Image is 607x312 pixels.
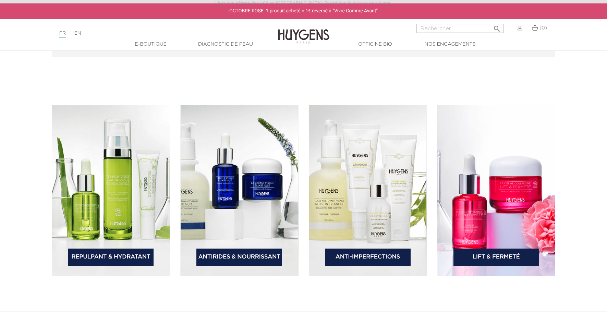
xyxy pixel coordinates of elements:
img: Huygens [278,18,329,45]
input: Rechercher [416,24,504,33]
img: bannière catégorie 2 [180,105,299,276]
img: bannière catégorie 3 [309,105,427,276]
a: Antirides & Nourrissant [196,249,282,266]
a: Officine Bio [341,41,410,48]
img: bannière catégorie [52,105,170,276]
a: Anti-Imperfections [325,249,411,266]
a: EN [74,31,81,36]
img: bannière catégorie 4 [437,105,555,276]
i:  [493,23,501,31]
a: Diagnostic de peau [191,41,260,48]
a: Nos engagements [416,41,484,48]
a: Repulpant & Hydratant [68,249,154,266]
span: (0) [539,26,547,31]
a: E-Boutique [117,41,185,48]
div: | [56,29,248,37]
button:  [491,22,503,31]
a: Lift & Fermeté [453,249,539,266]
a: FR [59,31,66,38]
